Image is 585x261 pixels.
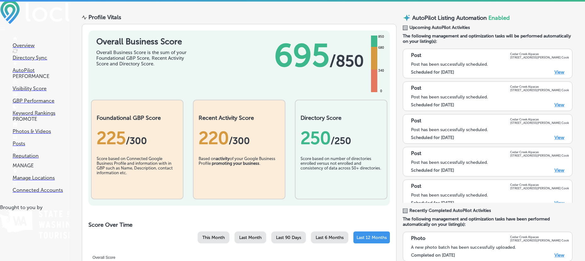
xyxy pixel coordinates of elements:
p: Overview [13,42,69,48]
label: Scheduled for [DATE] [411,168,454,173]
p: Cedar Creek Alpacas [510,235,569,239]
div: Based on of your Google Business Profile . [199,156,280,188]
p: MANAGE [13,163,69,169]
div: A new photo batch has been successfully uploaded. [411,245,569,250]
p: [STREET_ADDRESS][PERSON_NAME] Cook [510,56,569,59]
span: The following management and optimization tasks have been performed automatically on your listing... [403,216,572,227]
p: Photo [411,235,425,242]
p: Keyword Rankings [13,110,69,116]
a: Manage Locations [13,169,69,181]
span: Last 90 Days [276,235,301,240]
div: 850 [377,34,385,39]
span: Last Month [239,235,262,240]
p: Post [411,52,421,59]
a: Photos & Videos [13,122,69,134]
b: promoting your business [212,161,259,166]
span: /250 [331,135,351,147]
div: Post has been successfully scheduled. [411,62,569,67]
div: 0 [379,89,383,94]
p: [STREET_ADDRESS][PERSON_NAME] Cook [510,154,569,157]
label: Completed on [DATE] [411,253,455,258]
a: Reputation [13,147,69,159]
label: Scheduled for [DATE] [411,69,454,75]
a: View [554,102,564,108]
div: Score based on number of directories enrolled versus not enrolled and consistency of data across ... [301,156,382,188]
span: Last 12 Months [357,235,387,240]
span: Enabled [488,14,510,21]
a: Posts [13,135,69,147]
p: Reputation [13,153,69,159]
p: Manage Locations [13,175,69,181]
span: The following management and optimization tasks will be performed automatically on your listing(s): [403,33,572,44]
a: Directory Sync [13,49,69,61]
p: Cedar Creek Alpacas [510,118,569,121]
p: Post [411,150,421,157]
h2: Foundational GBP Score [97,114,178,121]
p: [STREET_ADDRESS][PERSON_NAME] Cook [510,186,569,190]
div: Post has been successfully scheduled. [411,127,569,132]
p: Post [411,85,421,92]
a: Connected Accounts [13,181,69,193]
p: PROMOTE [13,116,69,122]
label: Scheduled for [DATE] [411,102,454,108]
div: 680 [377,45,385,50]
a: Visibility Score [13,80,69,92]
p: AutoPilot Listing Automation [412,14,487,21]
p: Photos & Videos [13,128,69,134]
div: 250 [301,128,382,148]
a: View [554,253,564,258]
label: Scheduled for [DATE] [411,135,454,140]
h2: Directory Score [301,114,382,121]
p: Cedar Creek Alpacas [510,85,569,88]
a: View [554,200,564,206]
p: AutoPilot [13,67,69,73]
b: activity [216,156,230,161]
a: Overview [13,36,69,48]
label: Scheduled for [DATE] [411,200,454,206]
p: Cedar Creek Alpacas [510,150,569,154]
span: Last 6 Months [316,235,344,240]
h2: Score Over Time [88,221,390,228]
div: 220 [199,128,280,148]
a: View [554,69,564,75]
span: / 300 [126,135,147,147]
img: autopilot-icon [403,14,411,22]
div: Score based on Connected Google Business Profile and information with in GBP such as Name, Descri... [97,156,178,188]
div: Post has been successfully scheduled. [411,94,569,100]
h1: Overall Business Score [96,37,191,47]
span: Upcoming AutoPilot Activities [409,25,470,30]
a: View [554,135,564,140]
a: AutoPilot [13,61,69,73]
span: /300 [229,135,250,147]
span: / 850 [329,52,364,70]
p: Connected Accounts [13,187,69,193]
span: Overall Score [88,255,115,260]
span: This Month [202,235,225,240]
a: Keyword Rankings [13,104,69,116]
p: [STREET_ADDRESS][PERSON_NAME] Cook [510,121,569,125]
div: Overall Business Score is the sum of your Foundational GBP Score, Recent Activity Score and Direc... [96,50,191,67]
p: Posts [13,141,69,147]
div: Profile Vitals [88,14,121,21]
h2: Recent Activity Score [199,114,280,121]
p: [STREET_ADDRESS][PERSON_NAME] Cook [510,239,569,242]
span: 695 [274,37,329,75]
span: Recently Completed AutoPilot Activities [409,208,491,213]
p: Cedar Creek Alpacas [510,52,569,56]
a: View [554,168,564,173]
p: Post [411,183,421,190]
div: 225 [97,128,178,148]
div: Post has been successfully scheduled. [411,160,569,165]
div: 340 [377,68,385,73]
p: Visibility Score [13,86,69,92]
p: PERFORMANCE [13,73,69,79]
p: Cedar Creek Alpacas [510,183,569,186]
p: GBP Performance [13,98,69,104]
div: Post has been successfully scheduled. [411,192,569,198]
p: Directory Sync [13,55,69,61]
a: GBP Performance [13,92,69,104]
p: [STREET_ADDRESS][PERSON_NAME] Cook [510,88,569,92]
p: Post [411,118,421,125]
